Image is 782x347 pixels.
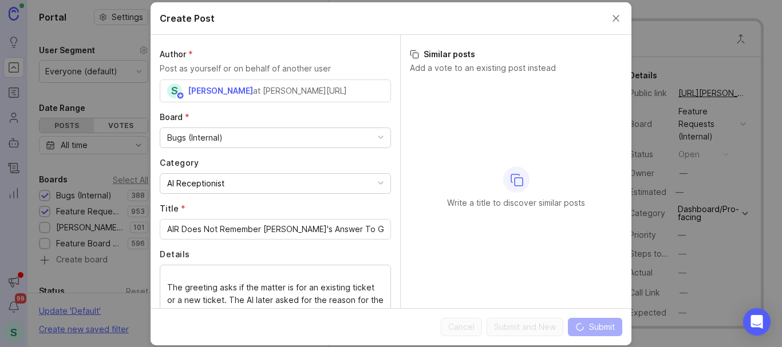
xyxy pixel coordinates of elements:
button: Close create post modal [610,12,622,25]
label: Category [160,157,391,169]
span: Board (required) [160,112,189,122]
div: at [PERSON_NAME][URL] [253,85,347,97]
span: [PERSON_NAME] [188,86,253,95]
span: Author (required) [160,49,193,59]
span: Title (required) [160,204,185,213]
p: Add a vote to an existing post instead [410,62,622,74]
p: Post as yourself or on behalf of another user [160,62,391,75]
div: Open Intercom Messenger [743,308,771,336]
input: What's happening? [167,223,384,236]
p: Write a title to discover similar posts [447,197,585,209]
h3: Similar posts [410,49,622,60]
div: Bugs (Internal) [167,131,223,144]
label: Details [160,249,391,260]
h2: Create Post [160,11,215,25]
div: S [167,83,182,98]
img: member badge [176,91,185,99]
div: AI Receptionist [167,177,224,190]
